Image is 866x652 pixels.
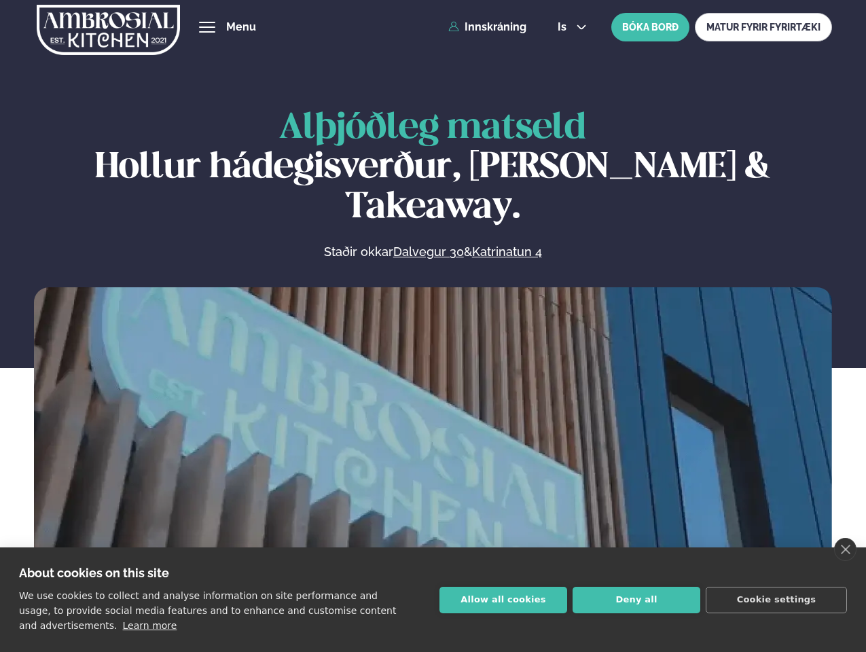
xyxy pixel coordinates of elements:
button: Cookie settings [706,587,847,613]
button: Deny all [573,587,700,613]
img: logo [37,2,180,58]
a: Dalvegur 30 [393,244,464,260]
a: Innskráning [448,21,526,33]
span: is [558,22,571,33]
a: MATUR FYRIR FYRIRTÆKI [695,13,832,41]
strong: About cookies on this site [19,566,169,580]
button: Allow all cookies [439,587,567,613]
a: close [834,538,856,561]
p: Staðir okkar & [176,244,689,260]
span: Alþjóðleg matseld [279,111,586,145]
a: Learn more [123,620,177,631]
p: We use cookies to collect and analyse information on site performance and usage, to provide socia... [19,590,396,631]
a: Katrinatun 4 [472,244,542,260]
button: hamburger [199,19,215,35]
button: BÓKA BORÐ [611,13,689,41]
button: is [547,22,598,33]
h1: Hollur hádegisverður, [PERSON_NAME] & Takeaway. [34,109,832,228]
